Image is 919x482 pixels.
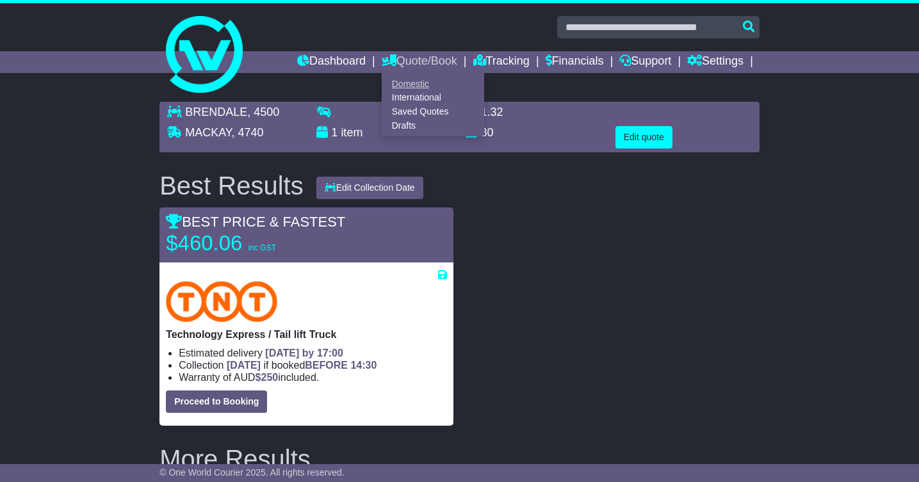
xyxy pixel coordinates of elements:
[248,243,276,252] span: inc GST
[265,348,343,358] span: [DATE] by 17:00
[305,360,348,371] span: BEFORE
[247,106,279,118] span: , 4500
[256,372,279,383] span: $
[382,51,457,73] a: Quote/Book
[687,51,744,73] a: Settings
[159,445,760,473] h2: More Results
[382,77,484,91] a: Domestic
[297,51,366,73] a: Dashboard
[159,467,345,478] span: © One World Courier 2025. All rights reserved.
[615,126,672,149] button: Edit quote
[179,347,446,359] li: Estimated delivery
[546,51,604,73] a: Financials
[619,51,671,73] a: Support
[185,106,247,118] span: BRENDALE
[185,126,231,139] span: MACKAY
[350,360,377,371] span: 14:30
[382,73,484,136] div: Quote/Book
[232,126,264,139] span: , 4740
[341,126,362,139] span: item
[261,372,279,383] span: 250
[481,126,494,139] span: 80
[179,359,446,371] li: Collection
[166,230,326,256] p: $460.06
[166,214,345,230] span: BEST PRICE & FASTEST
[153,172,310,200] div: Best Results
[316,177,423,199] button: Edit Collection Date
[382,118,484,133] a: Drafts
[166,281,277,322] img: TNT Domestic: Technology Express / Tail lift Truck
[179,371,446,383] li: Warranty of AUD included.
[473,51,530,73] a: Tracking
[166,328,446,341] p: Technology Express / Tail lift Truck
[227,360,377,371] span: if booked
[166,390,267,413] button: Proceed to Booking
[481,106,503,118] span: 1.32
[331,126,338,139] span: 1
[382,91,484,105] a: International
[227,360,261,371] span: [DATE]
[382,105,484,119] a: Saved Quotes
